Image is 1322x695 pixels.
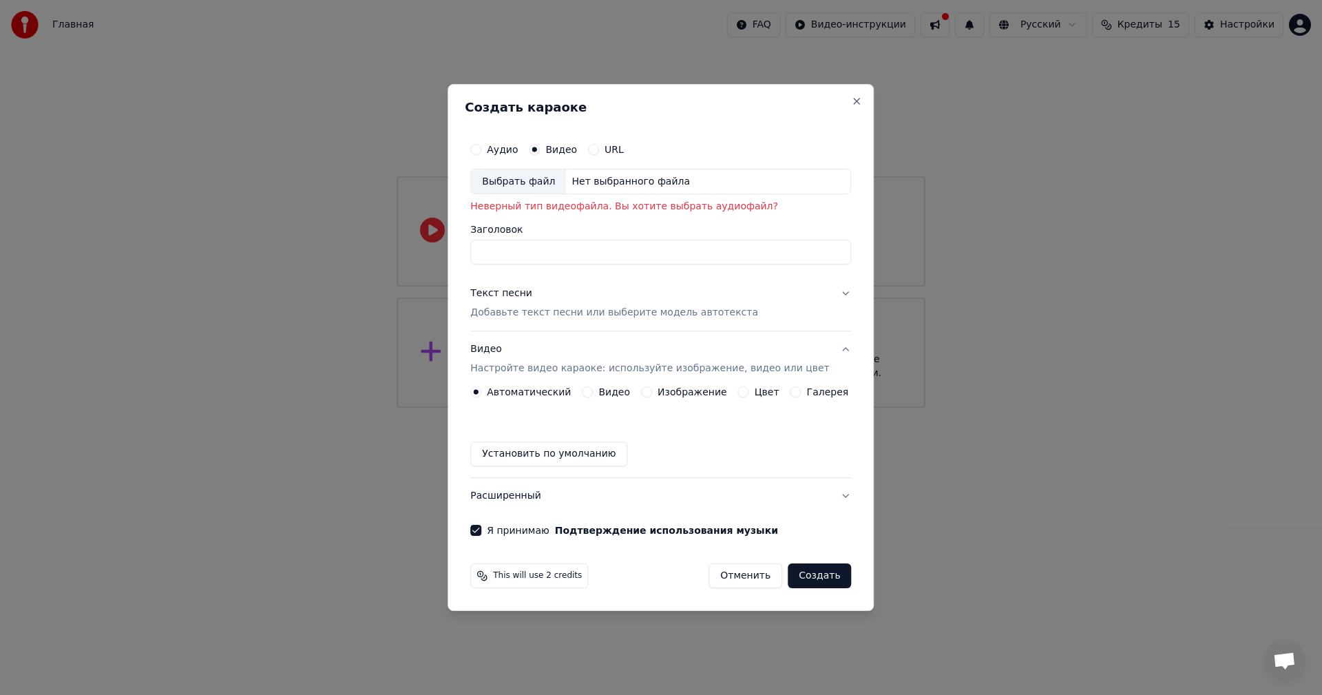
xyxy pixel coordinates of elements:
span: This will use 2 credits [493,570,582,581]
p: Добавьте текст песни или выберите модель автотекста [470,307,758,320]
button: ВидеоНастройте видео караоке: используйте изображение, видео или цвет [470,331,851,386]
p: Неверный тип видеофайла. Вы хотите выбрать аудиофайл? [470,200,851,214]
label: Автоматический [487,387,571,397]
div: Нет выбранного файла [566,175,695,189]
div: Текст песни [470,287,532,301]
div: Видео [470,342,829,375]
button: Текст песниДобавьте текст песни или выберите модель автотекста [470,276,851,331]
div: ВидеоНастройте видео караоке: используйте изображение, видео или цвет [470,386,851,477]
button: Расширенный [470,478,851,514]
h2: Создать караоке [465,101,857,114]
button: Установить по умолчанию [470,442,627,466]
label: Видео [545,145,577,154]
label: Цвет [755,387,779,397]
label: Я принимаю [487,526,778,535]
label: Заголовок [470,225,851,235]
div: Выбрать файл [471,169,566,194]
button: Отменить [709,563,782,588]
p: Настройте видео караоке: используйте изображение, видео или цвет [470,362,829,375]
label: Галерея [807,387,849,397]
label: Аудио [487,145,518,154]
button: Я принимаю [555,526,778,535]
label: Видео [598,387,630,397]
button: Создать [788,563,851,588]
label: URL [605,145,624,154]
label: Изображение [658,387,727,397]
